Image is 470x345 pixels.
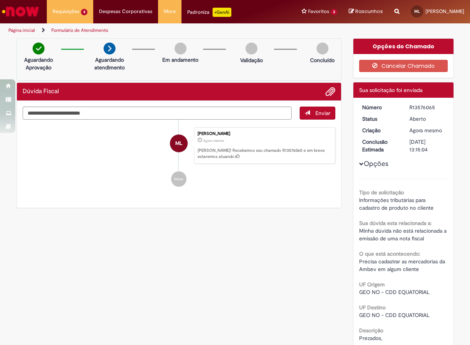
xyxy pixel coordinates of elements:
[425,8,464,15] span: [PERSON_NAME]
[409,127,445,134] div: 29/09/2025 11:15:00
[104,43,115,54] img: arrow-next.png
[53,8,79,15] span: Requisições
[23,107,292,120] textarea: Digite sua mensagem aqui...
[359,197,434,211] span: Informações tributárias para cadastro de produto no cliente
[23,127,336,164] li: MICAELE DA SILVA LOPES
[409,103,445,111] div: R13576065
[325,87,335,97] button: Adicionar anexos
[33,43,45,54] img: check-circle-green.png
[356,127,404,134] dt: Criação
[198,131,331,136] div: [PERSON_NAME]
[356,103,404,111] dt: Número
[81,9,87,15] span: 4
[300,107,335,120] button: Enviar
[356,115,404,123] dt: Status
[409,127,442,134] time: 29/09/2025 11:15:00
[240,56,263,64] p: Validação
[20,56,57,71] p: Aguardando Aprovação
[175,43,186,54] img: img-circle-grey.png
[308,8,329,15] span: Favoritos
[162,56,198,64] p: Em andamento
[349,8,383,15] a: Rascunhos
[409,115,445,123] div: Aberto
[359,60,448,72] button: Cancelar Chamado
[164,8,176,15] span: More
[414,9,420,14] span: ML
[175,134,182,153] span: ML
[317,43,328,54] img: img-circle-grey.png
[359,304,386,311] b: UF Destino
[213,8,231,17] p: +GenAi
[198,148,331,159] p: [PERSON_NAME]! Recebemos seu chamado R13576065 e em breve estaremos atuando.
[359,227,448,242] span: Minha dúvida não está relacionada a emissão de uma nota fiscal
[99,8,152,15] span: Despesas Corporativas
[353,39,454,54] div: Opções do Chamado
[51,27,108,33] a: Formulário de Atendimento
[8,27,35,33] a: Página inicial
[359,189,404,196] b: Tipo de solicitação
[1,4,40,19] img: ServiceNow
[203,138,224,143] time: 29/09/2025 11:15:00
[91,56,128,71] p: Aguardando atendimento
[409,127,442,134] span: Agora mesmo
[359,250,420,257] b: O que está acontecendo:
[359,258,447,273] span: Precisa cadastrar as mercadorias da Ambev em algum cliente
[203,138,224,143] span: Agora mesmo
[359,87,422,94] span: Sua solicitação foi enviada
[359,327,383,334] b: Descrição
[310,56,335,64] p: Concluído
[246,43,257,54] img: img-circle-grey.png
[359,312,430,319] span: GEO NO - CDD EQUATORIAL
[23,120,336,195] ul: Histórico de tíquete
[359,220,432,227] b: Sua dúvida esta relacionada a:
[331,9,337,15] span: 3
[356,138,404,153] dt: Conclusão Estimada
[409,138,445,153] div: [DATE] 13:15:04
[187,8,231,17] div: Padroniza
[6,23,308,38] ul: Trilhas de página
[359,289,430,296] span: GEO NO - CDD EQUATORIAL
[355,8,383,15] span: Rascunhos
[23,88,59,95] h2: Dúvida Fiscal Histórico de tíquete
[170,135,188,152] div: MICAELE DA SILVA LOPES
[359,281,385,288] b: UF Origem
[315,110,330,117] span: Enviar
